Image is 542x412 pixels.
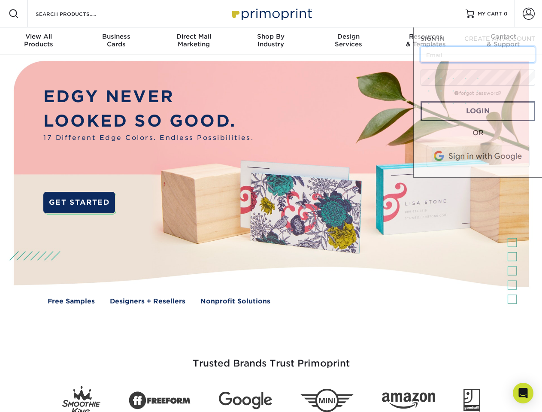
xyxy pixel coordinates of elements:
[310,27,387,55] a: DesignServices
[77,33,154,48] div: Cards
[20,337,522,379] h3: Trusted Brands Trust Primoprint
[219,392,272,409] img: Google
[155,33,232,40] span: Direct Mail
[228,4,314,23] img: Primoprint
[43,109,254,133] p: LOOKED SO GOOD.
[310,33,387,40] span: Design
[232,33,309,40] span: Shop By
[421,101,535,121] a: Login
[77,33,154,40] span: Business
[504,11,508,17] span: 0
[387,33,464,48] div: & Templates
[200,297,270,306] a: Nonprofit Solutions
[48,297,95,306] a: Free Samples
[421,128,535,138] div: OR
[155,27,232,55] a: Direct MailMarketing
[513,383,533,403] div: Open Intercom Messenger
[464,35,535,42] span: CREATE AN ACCOUNT
[77,27,154,55] a: BusinessCards
[110,297,185,306] a: Designers + Resellers
[463,389,480,412] img: Goodwill
[387,33,464,40] span: Resources
[155,33,232,48] div: Marketing
[310,33,387,48] div: Services
[232,27,309,55] a: Shop ByIndustry
[421,35,445,42] span: SIGN IN
[454,91,501,96] a: forgot password?
[43,133,254,143] span: 17 Different Edge Colors. Endless Possibilities.
[382,393,435,409] img: Amazon
[421,46,535,63] input: Email
[35,9,118,19] input: SEARCH PRODUCTS.....
[387,27,464,55] a: Resources& Templates
[478,10,502,18] span: MY CART
[43,85,254,109] p: EDGY NEVER
[43,192,115,213] a: GET STARTED
[232,33,309,48] div: Industry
